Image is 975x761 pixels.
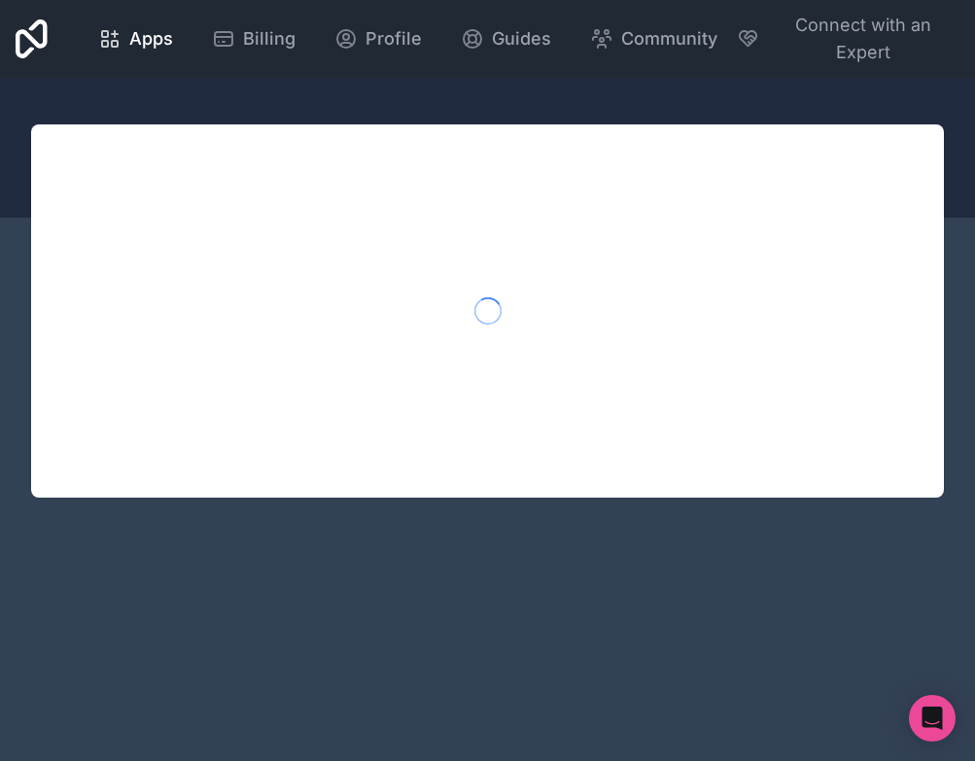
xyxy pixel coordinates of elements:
a: Profile [319,17,437,60]
a: Apps [83,17,189,60]
a: Billing [196,17,311,60]
span: Profile [366,25,422,52]
a: Community [575,17,733,60]
span: Community [621,25,717,52]
div: Open Intercom Messenger [909,695,956,742]
span: Billing [243,25,296,52]
a: Guides [445,17,567,60]
span: Connect with an Expert [767,12,959,66]
span: Apps [129,25,173,52]
span: Guides [492,25,551,52]
button: Connect with an Expert [737,12,959,66]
